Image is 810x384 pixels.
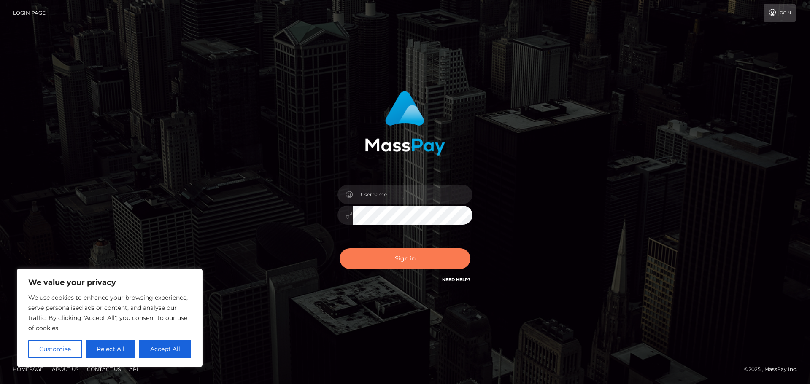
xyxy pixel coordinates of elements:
[139,340,191,358] button: Accept All
[17,269,202,367] div: We value your privacy
[340,248,470,269] button: Sign in
[744,365,804,374] div: © 2025 , MassPay Inc.
[28,293,191,333] p: We use cookies to enhance your browsing experience, serve personalised ads or content, and analys...
[49,363,82,376] a: About Us
[442,277,470,282] a: Need Help?
[764,4,796,22] a: Login
[28,277,191,287] p: We value your privacy
[13,4,46,22] a: Login Page
[353,185,472,204] input: Username...
[84,363,124,376] a: Contact Us
[365,91,445,156] img: MassPay Login
[28,340,82,358] button: Customise
[9,363,47,376] a: Homepage
[86,340,136,358] button: Reject All
[126,363,142,376] a: API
